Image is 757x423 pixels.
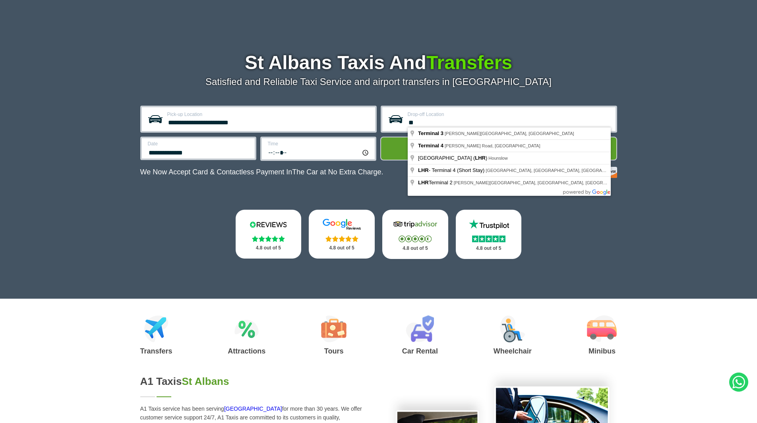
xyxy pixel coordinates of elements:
a: [GEOGRAPHIC_DATA] [224,406,282,412]
img: Car Rental [406,315,434,342]
p: Satisfied and Reliable Taxi Service and airport transfers in [GEOGRAPHIC_DATA] [140,76,617,87]
span: [GEOGRAPHIC_DATA] ( ) [418,155,488,161]
img: Reviews.io [244,218,292,230]
p: 4.8 out of 5 [244,243,293,253]
p: 4.8 out of 5 [391,243,439,253]
a: Reviews.io Stars 4.8 out of 5 [236,210,302,259]
img: Stars [325,236,358,242]
h3: Tours [321,348,347,355]
h3: Minibus [587,348,617,355]
h3: Transfers [140,348,172,355]
span: Terminal 4 [418,143,443,149]
span: [PERSON_NAME][GEOGRAPHIC_DATA], [GEOGRAPHIC_DATA] [445,131,574,136]
span: LHR [418,180,429,185]
p: 4.8 out of 5 [318,243,366,253]
span: Transfers [426,52,512,73]
span: Terminal 2 [418,180,454,185]
label: Time [268,141,370,146]
img: Trustpilot [465,218,513,230]
h3: Car Rental [402,348,438,355]
p: 4.8 out of 5 [465,243,513,253]
span: Hounslow [488,156,507,160]
a: Tripadvisor Stars 4.8 out of 5 [382,210,448,259]
h3: Attractions [228,348,265,355]
span: [PERSON_NAME] Road, [GEOGRAPHIC_DATA] [445,143,540,148]
img: Tours [321,315,347,342]
h1: St Albans Taxis And [140,53,617,72]
span: The Car at No Extra Charge. [292,168,383,176]
span: Terminal 3 [418,130,443,136]
img: Stars [252,236,285,242]
img: Stars [472,236,505,242]
span: LHR [418,167,429,173]
img: Stars [399,236,432,242]
p: We Now Accept Card & Contactless Payment In [140,168,383,176]
span: [GEOGRAPHIC_DATA], [GEOGRAPHIC_DATA], [GEOGRAPHIC_DATA] [486,168,627,173]
span: - Terminal 4 (Short Stay) [418,167,486,173]
h3: Wheelchair [494,348,532,355]
label: Drop-off Location [408,112,611,117]
img: Minibus [587,315,617,342]
h2: A1 Taxis [140,375,369,388]
a: Google Stars 4.8 out of 5 [309,210,375,259]
span: LHR [475,155,486,161]
span: St Albans [182,375,229,387]
button: Get Quote [380,137,617,160]
img: Wheelchair [500,315,525,342]
img: Airport Transfers [144,315,168,342]
img: Google [318,218,366,230]
span: [PERSON_NAME][GEOGRAPHIC_DATA], [GEOGRAPHIC_DATA], [GEOGRAPHIC_DATA] [454,180,631,185]
img: Attractions [234,315,259,342]
label: Date [148,141,250,146]
a: Trustpilot Stars 4.8 out of 5 [456,210,522,259]
img: Tripadvisor [391,218,439,230]
label: Pick-up Location [167,112,370,117]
